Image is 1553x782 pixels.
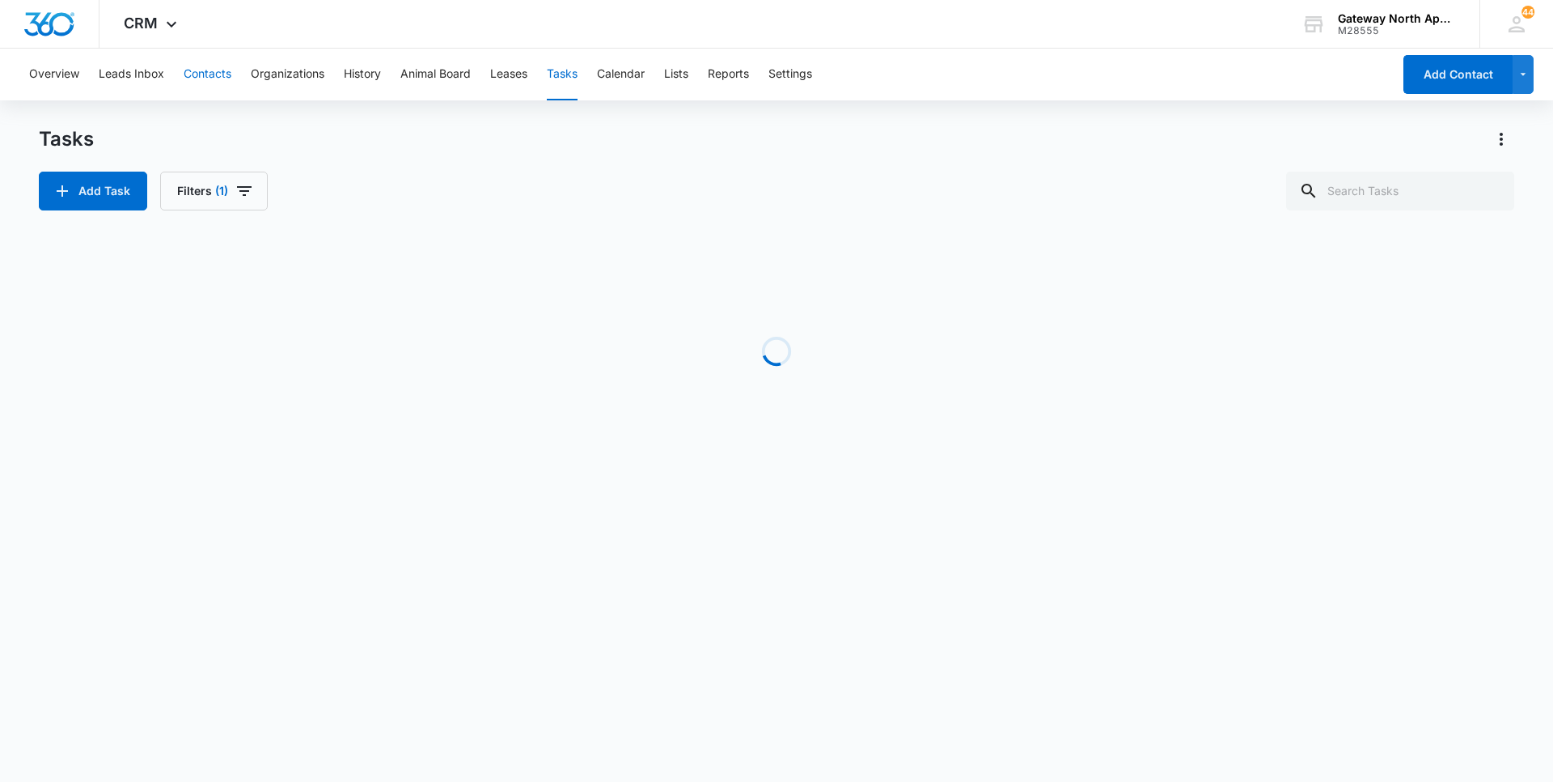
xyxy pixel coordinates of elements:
[490,49,527,100] button: Leases
[547,49,578,100] button: Tasks
[1338,12,1456,25] div: account name
[215,185,228,197] span: (1)
[251,49,324,100] button: Organizations
[39,172,147,210] button: Add Task
[29,49,79,100] button: Overview
[768,49,812,100] button: Settings
[1403,55,1513,94] button: Add Contact
[184,49,231,100] button: Contacts
[1521,6,1534,19] span: 44
[1488,126,1514,152] button: Actions
[39,127,94,151] h1: Tasks
[664,49,688,100] button: Lists
[99,49,164,100] button: Leads Inbox
[124,15,158,32] span: CRM
[1521,6,1534,19] div: notifications count
[1286,172,1514,210] input: Search Tasks
[400,49,471,100] button: Animal Board
[708,49,749,100] button: Reports
[1338,25,1456,36] div: account id
[597,49,645,100] button: Calendar
[160,172,268,210] button: Filters(1)
[344,49,381,100] button: History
